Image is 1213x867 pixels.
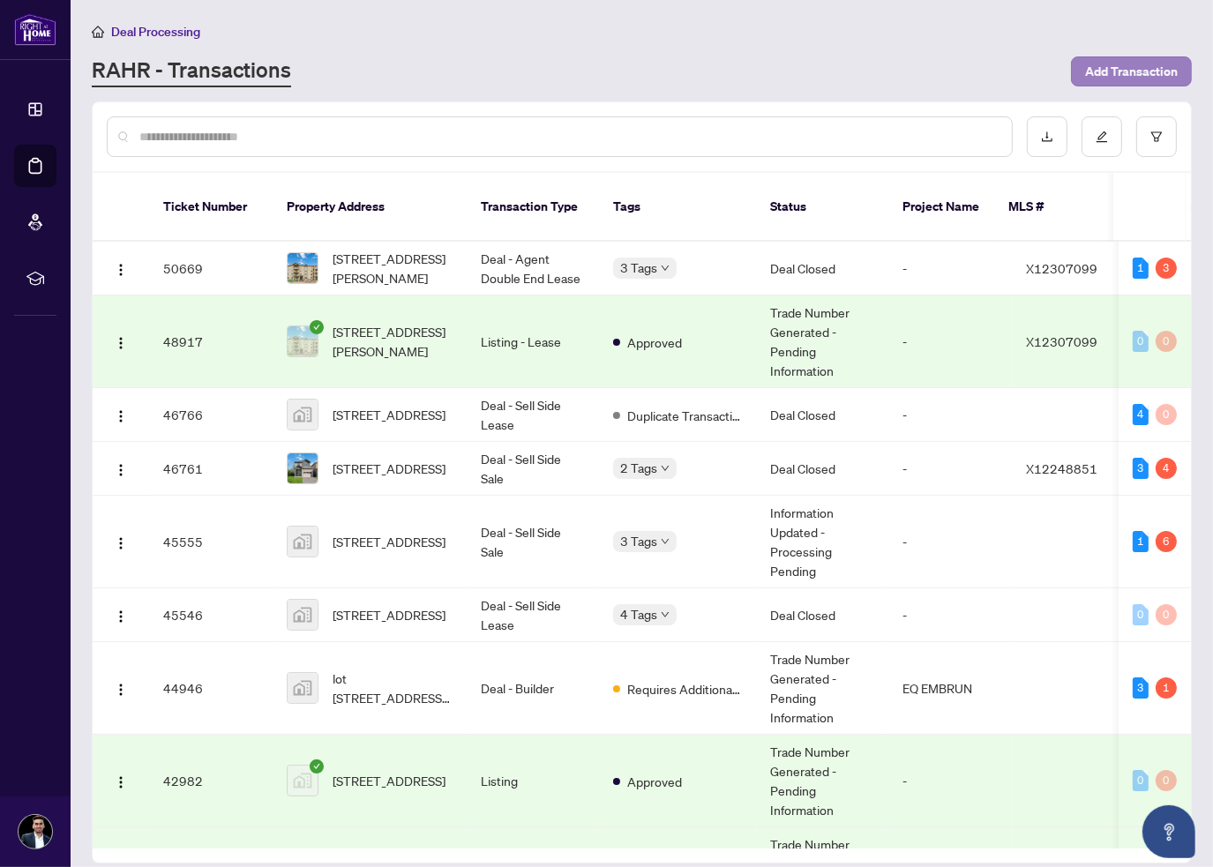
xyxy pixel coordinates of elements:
[888,642,1012,735] td: EQ EMBRUN
[288,527,318,557] img: thumbnail-img
[111,24,200,40] span: Deal Processing
[114,409,128,423] img: Logo
[114,683,128,697] img: Logo
[627,772,682,791] span: Approved
[288,326,318,356] img: thumbnail-img
[620,258,657,278] span: 3 Tags
[310,320,324,334] span: check-circle
[661,264,670,273] span: down
[1026,333,1097,349] span: X12307099
[92,26,104,38] span: home
[1133,258,1149,279] div: 1
[1156,677,1177,699] div: 1
[888,442,1012,496] td: -
[333,669,453,707] span: lot [STREET_ADDRESS][PERSON_NAME]
[149,735,273,827] td: 42982
[1136,116,1177,157] button: filter
[627,333,682,352] span: Approved
[1133,458,1149,479] div: 3
[1085,57,1178,86] span: Add Transaction
[333,532,446,551] span: [STREET_ADDRESS]
[1156,458,1177,479] div: 4
[1041,131,1053,143] span: download
[756,588,888,642] td: Deal Closed
[888,735,1012,827] td: -
[1096,131,1108,143] span: edit
[114,609,128,624] img: Logo
[1133,531,1149,552] div: 1
[467,588,599,642] td: Deal - Sell Side Lease
[149,642,273,735] td: 44946
[107,674,135,702] button: Logo
[107,527,135,556] button: Logo
[627,679,742,699] span: Requires Additional Docs
[107,766,135,795] button: Logo
[14,13,56,46] img: logo
[888,173,994,242] th: Project Name
[92,56,291,87] a: RAHR - Transactions
[114,463,128,477] img: Logo
[107,327,135,355] button: Logo
[1156,331,1177,352] div: 0
[756,496,888,588] td: Information Updated - Processing Pending
[288,673,318,703] img: thumbnail-img
[333,405,446,424] span: [STREET_ADDRESS]
[1026,260,1097,276] span: X12307099
[114,336,128,350] img: Logo
[273,173,467,242] th: Property Address
[333,771,446,790] span: [STREET_ADDRESS]
[888,388,1012,442] td: -
[756,295,888,388] td: Trade Number Generated - Pending Information
[467,642,599,735] td: Deal - Builder
[1156,604,1177,625] div: 0
[1082,116,1122,157] button: edit
[149,388,273,442] td: 46766
[288,400,318,430] img: thumbnail-img
[149,588,273,642] td: 45546
[149,242,273,295] td: 50669
[149,173,273,242] th: Ticket Number
[288,453,318,483] img: thumbnail-img
[888,242,1012,295] td: -
[1156,531,1177,552] div: 6
[467,173,599,242] th: Transaction Type
[19,815,52,848] img: Profile Icon
[888,588,1012,642] td: -
[107,254,135,282] button: Logo
[620,458,657,478] span: 2 Tags
[888,496,1012,588] td: -
[620,531,657,551] span: 3 Tags
[756,735,888,827] td: Trade Number Generated - Pending Information
[1133,404,1149,425] div: 4
[467,496,599,588] td: Deal - Sell Side Sale
[288,766,318,796] img: thumbnail-img
[627,406,742,425] span: Duplicate Transaction
[756,242,888,295] td: Deal Closed
[114,775,128,789] img: Logo
[756,388,888,442] td: Deal Closed
[1133,604,1149,625] div: 0
[756,173,888,242] th: Status
[333,459,446,478] span: [STREET_ADDRESS]
[1026,460,1097,476] span: X12248851
[149,442,273,496] td: 46761
[467,388,599,442] td: Deal - Sell Side Lease
[1133,770,1149,791] div: 0
[620,604,657,624] span: 4 Tags
[467,442,599,496] td: Deal - Sell Side Sale
[467,735,599,827] td: Listing
[467,242,599,295] td: Deal - Agent Double End Lease
[661,464,670,473] span: down
[333,322,453,361] span: [STREET_ADDRESS][PERSON_NAME]
[288,600,318,630] img: thumbnail-img
[888,295,1012,388] td: -
[107,601,135,629] button: Logo
[1156,770,1177,791] div: 0
[756,642,888,735] td: Trade Number Generated - Pending Information
[1142,805,1195,858] button: Open asap
[114,536,128,550] img: Logo
[1133,677,1149,699] div: 3
[1027,116,1067,157] button: download
[661,610,670,619] span: down
[288,253,318,283] img: thumbnail-img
